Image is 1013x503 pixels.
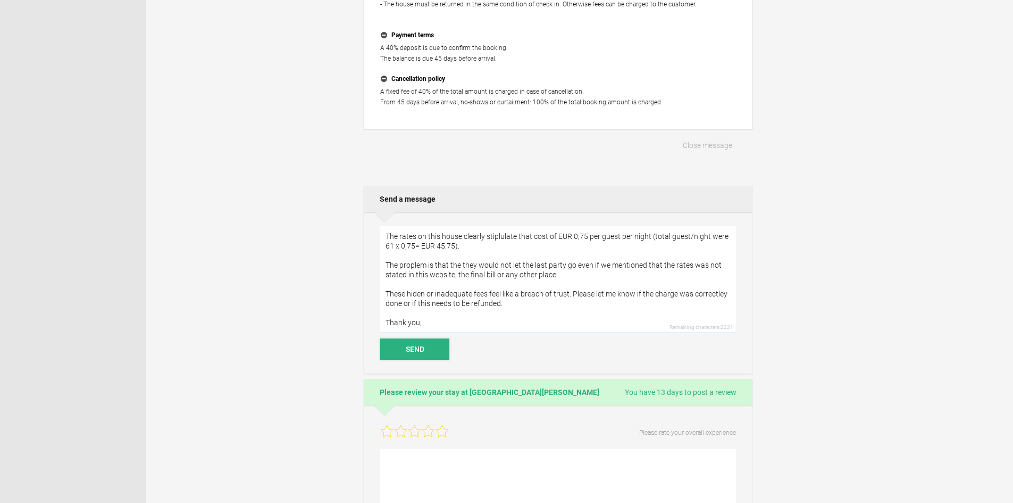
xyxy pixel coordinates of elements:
[663,135,752,156] button: Close message
[380,29,736,43] button: Payment terms
[639,427,736,438] p: Please rate your overall experience
[380,72,736,86] button: Cancellation policy
[380,43,736,64] p: A 40% deposit is due to confirm the booking. The balance is due 45 days before arrival.
[625,387,736,398] span: You have 13 days to post a review
[364,379,752,406] h2: Please review your stay at [GEOGRAPHIC_DATA][PERSON_NAME]
[364,186,752,212] h2: Send a message
[380,86,736,108] p: A fixed fee of 40% of the total amount is charged in case of cancellation. From 45 days before ar...
[380,339,449,360] button: Send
